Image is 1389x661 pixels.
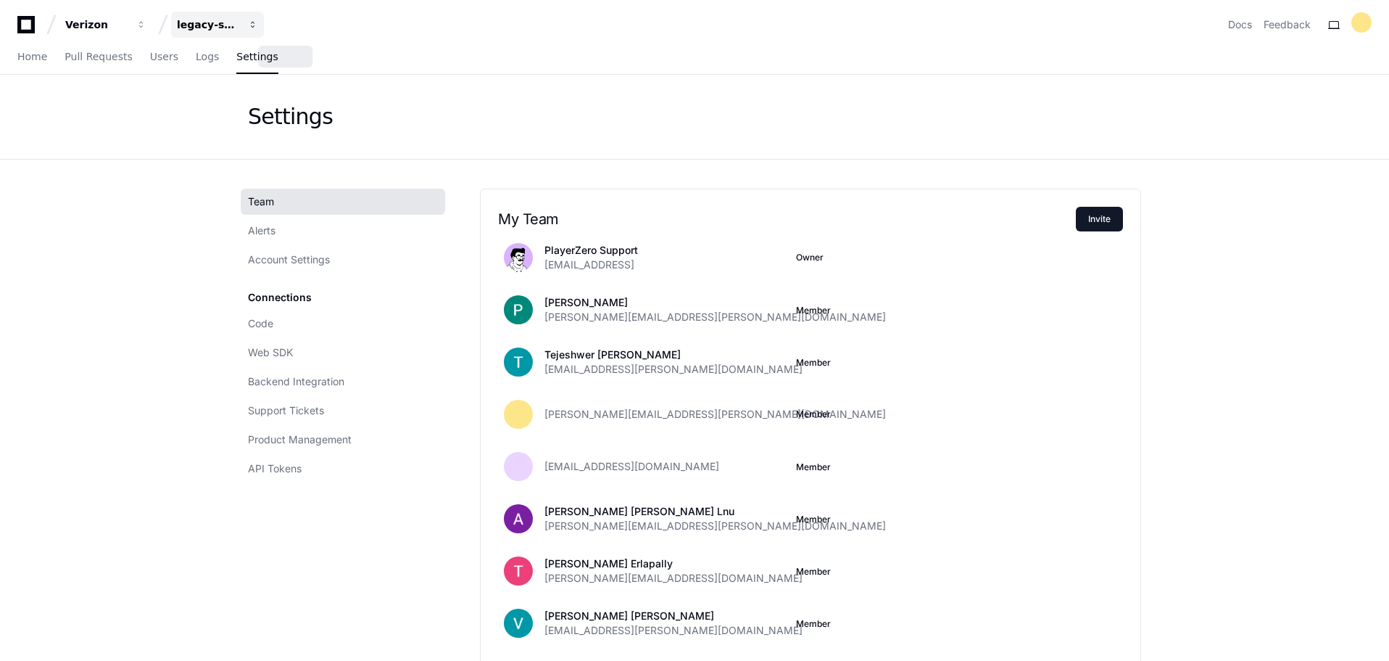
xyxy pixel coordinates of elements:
a: Code [241,311,445,337]
img: ACg8ocIVGmbV5QC7sogtToLH7ur86v4ZV7-k1UTZgp2IHv-bqQe70w=s96-c [504,609,533,638]
a: Docs [1228,17,1252,32]
a: Web SDK [241,340,445,366]
span: [PERSON_NAME][EMAIL_ADDRESS][PERSON_NAME][DOMAIN_NAME] [544,519,886,533]
span: API Tokens [248,461,302,476]
span: [EMAIL_ADDRESS][PERSON_NAME][DOMAIN_NAME] [544,623,803,638]
p: [PERSON_NAME] [PERSON_NAME] [544,609,803,623]
a: Settings [236,41,278,74]
a: Users [150,41,178,74]
span: Product Management [248,432,352,447]
button: Member [796,305,831,316]
a: API Tokens [241,456,445,482]
div: Settings [248,104,333,130]
span: [PERSON_NAME][EMAIL_ADDRESS][DOMAIN_NAME] [544,571,803,586]
span: [PERSON_NAME][EMAIL_ADDRESS][PERSON_NAME][DOMAIN_NAME] [544,310,886,324]
button: legacy-services [171,12,264,38]
button: Member [796,461,831,473]
span: Users [150,52,178,61]
p: [PERSON_NAME] [544,295,886,310]
a: Backend Integration [241,369,445,395]
span: Logs [196,52,219,61]
span: Account Settings [248,253,330,267]
span: [EMAIL_ADDRESS] [544,258,634,272]
span: Settings [236,52,278,61]
a: Team [241,189,445,215]
button: Feedback [1264,17,1311,32]
button: Member [796,357,831,369]
img: ACg8ocL-P3SnoSMinE6cJ4KuvimZdrZkjavFcOgZl8SznIp-YIbKyw=s96-c [504,348,533,377]
a: Product Management [241,427,445,453]
span: [EMAIL_ADDRESS][PERSON_NAME][DOMAIN_NAME] [544,362,803,377]
a: Logs [196,41,219,74]
p: PlayerZero Support [544,243,638,258]
h2: My Team [498,210,1076,228]
a: Home [17,41,47,74]
button: Invite [1076,207,1123,231]
span: Code [248,316,273,331]
div: legacy-services [177,17,239,32]
a: Support Tickets [241,398,445,424]
button: Member [796,514,831,525]
img: ACg8ocICPzw3TCJpbvP5oqTUw-OeQ5tPEuPuFHVtyaCnfaAagCbpGQ=s96-c [504,504,533,533]
p: [PERSON_NAME] Erlapally [544,557,803,571]
button: Member [796,618,831,630]
p: Tejeshwer [PERSON_NAME] [544,348,803,362]
span: Support Tickets [248,403,324,418]
span: Owner [796,252,824,263]
a: Account Settings [241,247,445,273]
span: Web SDK [248,345,293,360]
span: Home [17,52,47,61]
span: Team [248,194,274,209]
a: Pull Requests [65,41,132,74]
span: [PERSON_NAME][EMAIL_ADDRESS][PERSON_NAME][DOMAIN_NAME] [544,407,886,422]
span: Alerts [248,223,275,238]
button: Verizon [59,12,152,38]
span: Member [796,408,831,420]
img: avatar [504,243,533,272]
a: Alerts [241,218,445,244]
p: [PERSON_NAME] [PERSON_NAME] Lnu [544,504,886,519]
img: ACg8ocJBXhNa7Cy39Q8gvzRUVTFuavxZdkM6kCXjZ9qLpsh2yMcOzQ=s96-c [504,557,533,586]
div: Verizon [65,17,128,32]
button: Member [796,566,831,578]
span: [EMAIL_ADDRESS][DOMAIN_NAME] [544,459,719,474]
img: ACg8ocLL3vXvdba5S5V7nChXuiKYjYAj5GQFF3QGVBb6etwgLiZA=s96-c [504,295,533,324]
span: Pull Requests [65,52,132,61]
span: Backend Integration [248,374,344,389]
